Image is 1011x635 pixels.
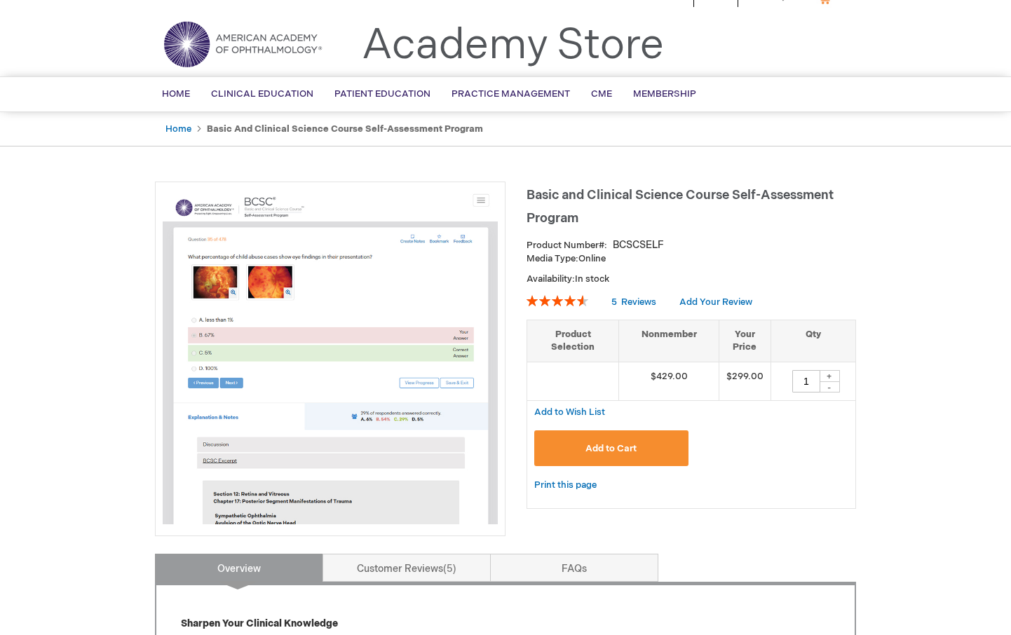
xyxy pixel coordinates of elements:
[527,273,856,286] p: Availability:
[362,20,664,71] a: Academy Store
[534,406,605,418] a: Add to Wish List
[591,88,612,100] span: CME
[771,320,855,362] th: Qty
[527,188,834,226] span: Basic and Clinical Science Course Self-Assessment Program
[534,430,688,466] button: Add to Cart
[613,238,664,252] div: BCSCSELF
[527,252,856,266] p: Online
[527,253,578,264] strong: Media Type:
[334,88,430,100] span: Patient Education
[792,370,820,392] input: Qty
[719,362,771,400] td: $299.00
[611,296,658,308] a: 5 Reviews
[679,296,752,308] a: Add Your Review
[163,189,498,524] img: Basic and Clinical Science Course Self-Assessment Program
[323,554,491,582] a: Customer Reviews5
[619,362,719,400] td: $429.00
[181,617,338,629] strong: Sharpen Your Clinical Knowledge
[611,296,617,308] span: 5
[162,88,190,100] span: Home
[165,123,191,135] a: Home
[534,407,605,418] span: Add to Wish List
[211,88,313,100] span: Clinical Education
[633,88,696,100] span: Membership
[719,320,771,362] th: Your Price
[819,381,840,392] div: -
[452,88,570,100] span: Practice Management
[819,370,840,382] div: +
[619,320,719,362] th: Nonmember
[155,554,323,582] a: Overview
[207,123,483,135] strong: Basic and Clinical Science Course Self-Assessment Program
[527,320,619,362] th: Product Selection
[621,296,656,308] span: Reviews
[527,295,588,306] div: 92%
[527,240,607,251] strong: Product Number
[575,273,609,285] span: In stock
[443,563,456,575] span: 5
[490,554,658,582] a: FAQs
[534,477,597,494] a: Print this page
[585,443,637,454] span: Add to Cart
